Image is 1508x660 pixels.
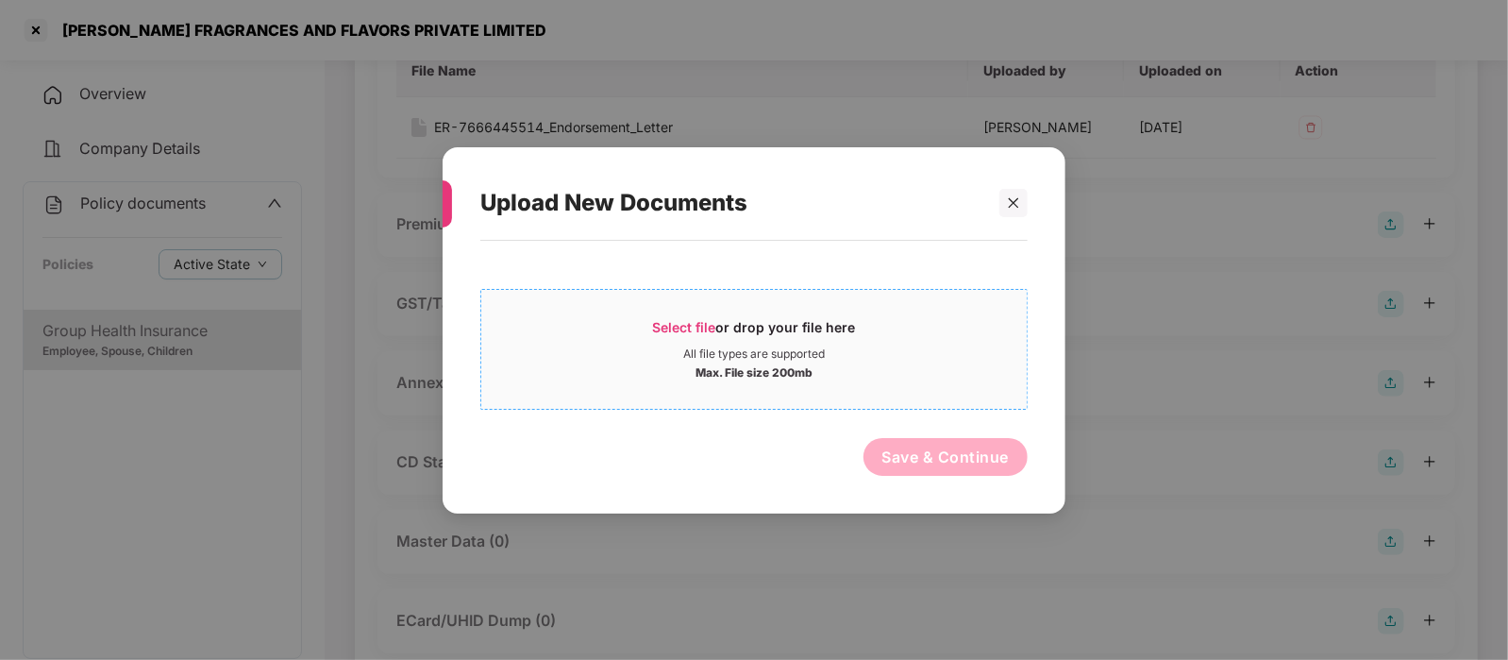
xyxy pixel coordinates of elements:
[480,166,982,240] div: Upload New Documents
[683,346,825,361] div: All file types are supported
[695,361,813,380] div: Max. File size 200mb
[1007,195,1020,209] span: close
[653,317,856,346] div: or drop your file here
[863,437,1029,475] button: Save & Continue
[653,318,716,334] span: Select file
[481,303,1027,394] span: Select fileor drop your file hereAll file types are supportedMax. File size 200mb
